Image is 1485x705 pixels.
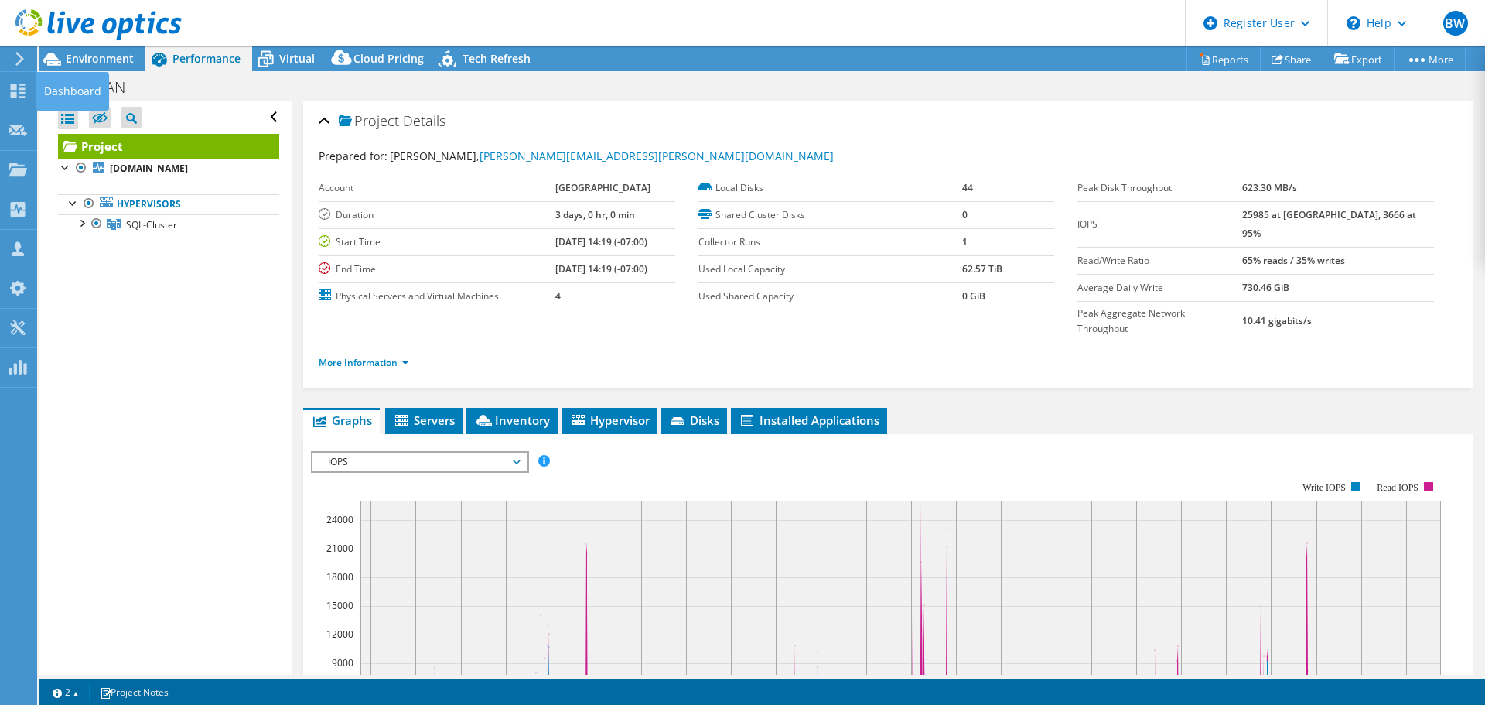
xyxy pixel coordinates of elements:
[58,194,279,214] a: Hypervisors
[698,234,962,250] label: Collector Runs
[319,356,409,369] a: More Information
[1242,281,1289,294] b: 730.46 GiB
[58,214,279,234] a: SQL-Cluster
[569,412,650,428] span: Hypervisor
[353,51,424,66] span: Cloud Pricing
[1443,11,1468,36] span: BW
[463,51,531,66] span: Tech Refresh
[962,208,968,221] b: 0
[326,542,353,555] text: 21000
[279,51,315,66] span: Virtual
[669,412,719,428] span: Disks
[555,262,647,275] b: [DATE] 14:19 (-07:00)
[555,208,635,221] b: 3 days, 0 hr, 0 min
[89,683,179,702] a: Project Notes
[480,149,834,163] a: [PERSON_NAME][EMAIL_ADDRESS][PERSON_NAME][DOMAIN_NAME]
[698,207,962,223] label: Shared Cluster Disks
[311,412,372,428] span: Graphs
[58,134,279,159] a: Project
[1377,482,1419,493] text: Read IOPS
[110,162,188,175] b: [DOMAIN_NAME]
[332,656,353,669] text: 9000
[698,180,962,196] label: Local Disks
[36,72,109,111] div: Dashboard
[390,149,834,163] span: [PERSON_NAME],
[319,262,555,277] label: End Time
[1077,280,1242,296] label: Average Daily Write
[1077,306,1242,337] label: Peak Aggregate Network Throughput
[42,683,90,702] a: 2
[739,412,879,428] span: Installed Applications
[326,628,353,641] text: 12000
[1186,47,1261,71] a: Reports
[339,114,399,129] span: Project
[319,234,555,250] label: Start Time
[320,453,519,471] span: IOPS
[1394,47,1466,71] a: More
[326,570,353,584] text: 18000
[1077,217,1242,232] label: IOPS
[319,207,555,223] label: Duration
[1242,314,1312,327] b: 10.41 gigabits/s
[319,289,555,304] label: Physical Servers and Virtual Machines
[1077,253,1242,269] label: Read/Write Ratio
[1242,181,1297,194] b: 623.30 MB/s
[1242,208,1416,240] b: 25985 at [GEOGRAPHIC_DATA], 3666 at 95%
[319,149,387,163] label: Prepared for:
[1323,47,1395,71] a: Export
[555,289,561,303] b: 4
[403,111,445,130] span: Details
[393,412,455,428] span: Servers
[962,235,968,248] b: 1
[326,599,353,612] text: 15000
[1260,47,1323,71] a: Share
[1242,254,1345,267] b: 65% reads / 35% writes
[1077,180,1242,196] label: Peak Disk Throughput
[172,51,241,66] span: Performance
[962,262,1002,275] b: 62.57 TiB
[555,181,650,194] b: [GEOGRAPHIC_DATA]
[326,513,353,526] text: 24000
[698,262,962,277] label: Used Local Capacity
[474,412,550,428] span: Inventory
[58,159,279,179] a: [DOMAIN_NAME]
[1347,16,1360,30] svg: \n
[698,289,962,304] label: Used Shared Capacity
[555,235,647,248] b: [DATE] 14:19 (-07:00)
[66,51,134,66] span: Environment
[962,289,985,303] b: 0 GiB
[126,218,177,231] span: SQL-Cluster
[962,181,973,194] b: 44
[319,180,555,196] label: Account
[1302,482,1346,493] text: Write IOPS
